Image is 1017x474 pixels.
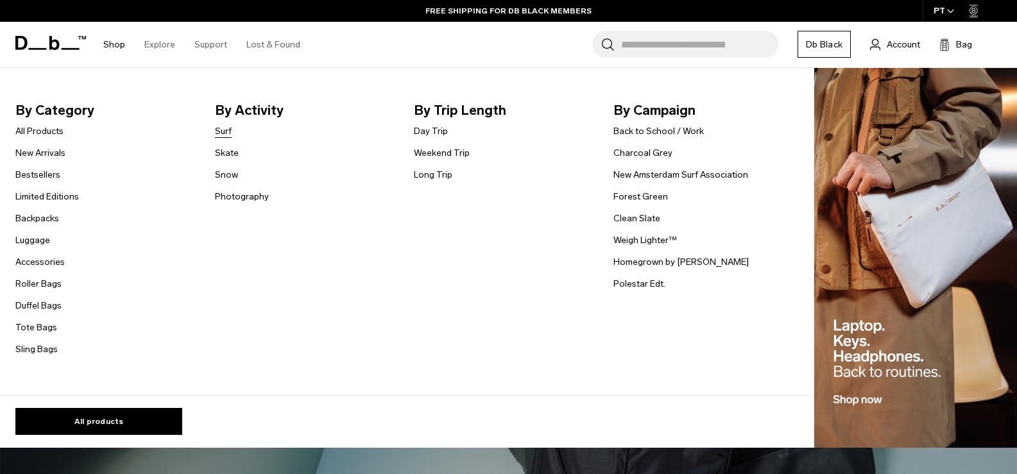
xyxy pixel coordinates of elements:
a: Backpacks [15,212,59,225]
a: FREE SHIPPING FOR DB BLACK MEMBERS [425,5,592,17]
span: By Activity [215,100,394,121]
a: Snow [215,168,238,182]
a: New Amsterdam Surf Association [613,168,748,182]
a: New Arrivals [15,146,65,160]
span: By Trip Length [414,100,593,121]
a: Charcoal Grey [613,146,672,160]
a: Support [194,22,227,67]
a: Photography [215,190,269,203]
img: Db [814,68,1017,448]
nav: Main Navigation [94,22,310,67]
a: Weekend Trip [414,146,470,160]
a: Account [870,37,920,52]
a: Skate [215,146,239,160]
span: Account [887,38,920,51]
a: All Products [15,124,64,138]
a: Limited Editions [15,190,79,203]
a: Accessories [15,255,65,269]
a: Bestsellers [15,168,60,182]
a: Back to School / Work [613,124,704,138]
a: Luggage [15,233,50,247]
a: Db Black [798,31,851,58]
a: Homegrown by [PERSON_NAME] [613,255,749,269]
a: Sling Bags [15,343,58,356]
a: Duffel Bags [15,299,62,312]
a: Explore [144,22,175,67]
a: Surf [215,124,232,138]
a: Roller Bags [15,277,62,291]
button: Bag [939,37,972,52]
a: Lost & Found [246,22,300,67]
a: Day Trip [414,124,448,138]
a: Shop [103,22,125,67]
a: Polestar Edt. [613,277,665,291]
span: By Campaign [613,100,792,121]
a: Tote Bags [15,321,57,334]
a: All products [15,408,182,435]
a: Clean Slate [613,212,660,225]
a: Weigh Lighter™ [613,233,677,247]
span: By Category [15,100,194,121]
a: Long Trip [414,168,452,182]
span: Bag [956,38,972,51]
a: Forest Green [613,190,668,203]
